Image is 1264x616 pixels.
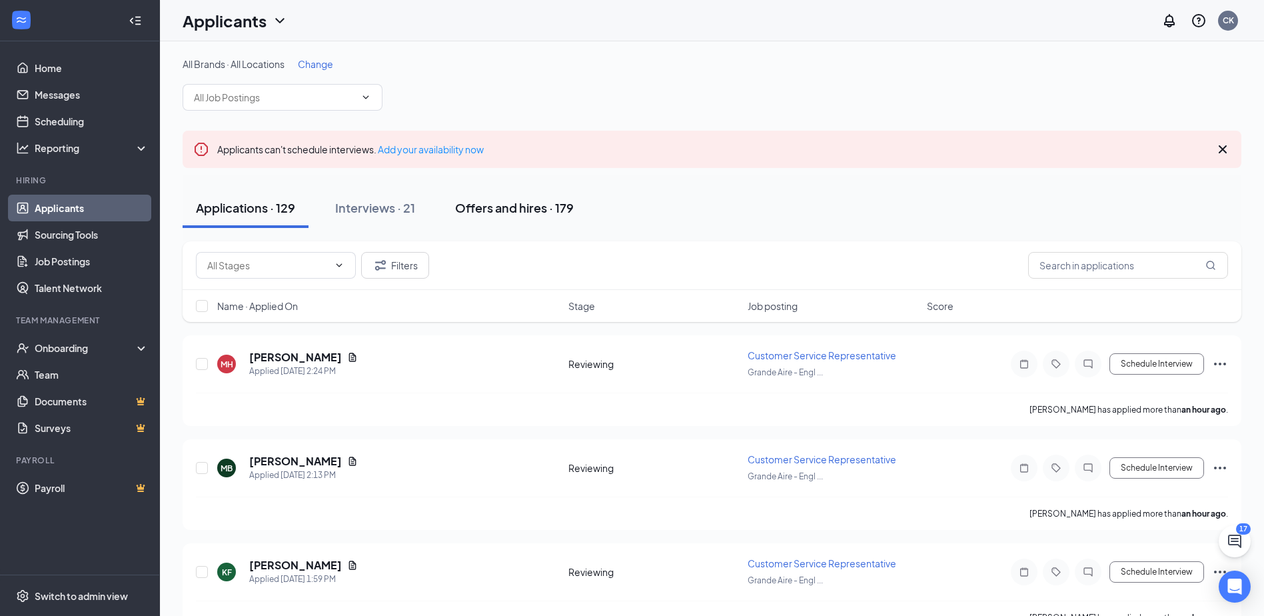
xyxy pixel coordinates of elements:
[16,315,146,326] div: Team Management
[35,141,149,155] div: Reporting
[35,361,149,388] a: Team
[129,14,142,27] svg: Collapse
[249,454,342,469] h5: [PERSON_NAME]
[183,9,267,32] h1: Applicants
[568,461,740,475] div: Reviewing
[35,388,149,415] a: DocumentsCrown
[1227,533,1243,549] svg: ChatActive
[568,357,740,371] div: Reviewing
[16,455,146,466] div: Payroll
[298,58,333,70] span: Change
[748,453,896,465] span: Customer Service Representative
[15,13,28,27] svg: WorkstreamLogo
[272,13,288,29] svg: ChevronDown
[347,456,358,467] svg: Document
[748,575,823,585] span: Grande Aire - Engl ...
[748,367,823,377] span: Grande Aire - Engl ...
[347,352,358,363] svg: Document
[1219,525,1251,557] button: ChatActive
[1109,457,1204,479] button: Schedule Interview
[35,341,137,355] div: Onboarding
[1181,405,1226,415] b: an hour ago
[372,257,388,273] svg: Filter
[1212,356,1228,372] svg: Ellipses
[1029,404,1228,415] p: [PERSON_NAME] has applied more than .
[927,299,953,313] span: Score
[35,55,149,81] a: Home
[217,299,298,313] span: Name · Applied On
[361,252,429,279] button: Filter Filters
[249,365,358,378] div: Applied [DATE] 2:24 PM
[1048,463,1064,473] svg: Tag
[568,565,740,579] div: Reviewing
[16,589,29,603] svg: Settings
[1236,523,1251,535] div: 17
[1080,359,1096,369] svg: ChatInactive
[1219,571,1251,603] div: Open Intercom Messenger
[748,299,798,313] span: Job posting
[35,415,149,441] a: SurveysCrown
[35,221,149,248] a: Sourcing Tools
[748,471,823,481] span: Grande Aire - Engl ...
[1016,463,1032,473] svg: Note
[183,58,285,70] span: All Brands · All Locations
[1212,564,1228,580] svg: Ellipses
[347,560,358,571] svg: Document
[194,90,355,105] input: All Job Postings
[249,573,358,586] div: Applied [DATE] 1:59 PM
[334,260,344,271] svg: ChevronDown
[35,81,149,108] a: Messages
[1048,567,1064,577] svg: Tag
[35,108,149,135] a: Scheduling
[1223,15,1234,26] div: CK
[193,141,209,157] svg: Error
[16,341,29,355] svg: UserCheck
[1048,359,1064,369] svg: Tag
[16,175,146,186] div: Hiring
[455,199,574,216] div: Offers and hires · 179
[221,359,233,370] div: MH
[1215,141,1231,157] svg: Cross
[1161,13,1177,29] svg: Notifications
[1016,359,1032,369] svg: Note
[35,195,149,221] a: Applicants
[748,349,896,361] span: Customer Service Representative
[249,469,358,482] div: Applied [DATE] 2:13 PM
[1080,463,1096,473] svg: ChatInactive
[1205,260,1216,271] svg: MagnifyingGlass
[1029,508,1228,519] p: [PERSON_NAME] has applied more than .
[1109,561,1204,583] button: Schedule Interview
[35,589,128,603] div: Switch to admin view
[1080,567,1096,577] svg: ChatInactive
[35,248,149,275] a: Job Postings
[196,199,295,216] div: Applications · 129
[1028,252,1228,279] input: Search in applications
[1016,567,1032,577] svg: Note
[35,475,149,501] a: PayrollCrown
[249,558,342,573] h5: [PERSON_NAME]
[335,199,415,216] div: Interviews · 21
[207,258,328,273] input: All Stages
[249,350,342,365] h5: [PERSON_NAME]
[222,567,232,578] div: KF
[1212,460,1228,476] svg: Ellipses
[360,92,371,103] svg: ChevronDown
[35,275,149,301] a: Talent Network
[221,463,233,474] div: MB
[1109,353,1204,375] button: Schedule Interview
[568,299,595,313] span: Stage
[748,557,896,569] span: Customer Service Representative
[1191,13,1207,29] svg: QuestionInfo
[1181,509,1226,519] b: an hour ago
[378,143,484,155] a: Add your availability now
[217,143,484,155] span: Applicants can't schedule interviews.
[16,141,29,155] svg: Analysis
